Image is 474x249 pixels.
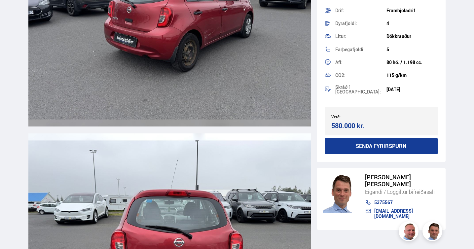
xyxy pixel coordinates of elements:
[335,34,386,39] div: Litur:
[335,60,386,65] div: Afl:
[335,47,386,52] div: Farþegafjöldi:
[365,208,440,219] a: [EMAIL_ADDRESS][DOMAIN_NAME]
[335,73,386,78] div: CO2:
[325,138,438,154] button: Senda fyrirspurn
[331,114,381,119] div: Verð:
[365,174,440,188] div: [PERSON_NAME] [PERSON_NAME]
[335,85,386,94] div: Skráð í [GEOGRAPHIC_DATA]:
[386,60,438,65] div: 80 hö. / 1.198 cc.
[386,21,438,26] div: 4
[386,34,438,39] div: Dökkrauður
[5,3,25,22] button: Open LiveChat chat widget
[386,73,438,78] div: 115 g/km
[323,174,358,213] img: FbJEzSuNWCJXmdc-.webp
[423,222,443,242] img: FbJEzSuNWCJXmdc-.webp
[365,200,440,205] a: 5375567
[386,87,438,92] div: [DATE]
[386,8,438,13] div: Framhjóladrif
[365,188,440,196] div: Eigandi / Löggiltur bifreiðasali
[331,121,379,130] div: 580.000 kr.
[400,222,419,242] img: siFngHWaQ9KaOqBr.png
[335,21,386,26] div: Dyrafjöldi:
[335,8,386,13] div: Drif:
[386,47,438,52] div: 5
